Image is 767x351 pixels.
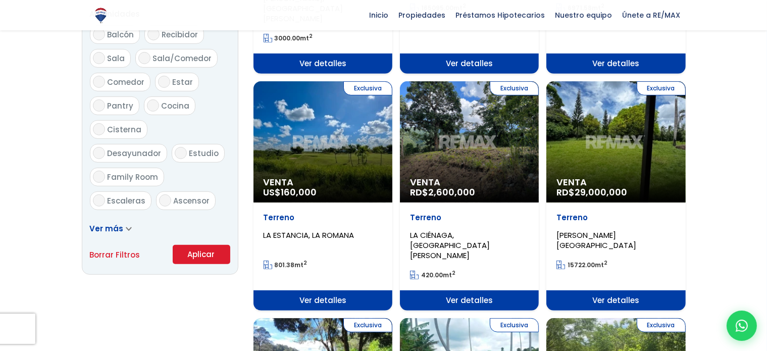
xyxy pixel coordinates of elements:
span: Estudio [189,148,219,159]
input: Pantry [93,99,105,112]
a: Ver más [90,223,132,234]
span: 15722.00 [568,261,595,269]
span: Venta [556,177,675,187]
span: mt [264,261,308,269]
input: Family Room [93,171,105,183]
span: Ver detalles [253,290,392,311]
span: Desayunador [108,148,162,159]
span: Escaleras [108,195,146,206]
span: Ver detalles [546,290,685,311]
input: Escaleras [93,194,105,207]
span: Únete a RE/MAX [618,8,686,23]
sup: 2 [452,269,455,277]
input: Comedor [93,76,105,88]
span: 2,600,000 [428,186,475,198]
sup: 2 [310,32,313,40]
span: Exclusiva [343,318,392,332]
img: Logo de REMAX [92,7,110,24]
p: Terreno [410,213,529,223]
input: Cocina [147,99,159,112]
span: [PERSON_NAME][GEOGRAPHIC_DATA] [556,230,636,250]
input: Recibidor [147,28,160,40]
span: Ascensor [174,195,210,206]
input: Sala [93,52,105,64]
span: Estar [173,77,193,87]
span: 29,000,000 [575,186,627,198]
span: Sala/Comedor [153,53,212,64]
p: Terreno [556,213,675,223]
input: Estar [158,76,170,88]
sup: 2 [304,259,308,267]
span: Comedor [108,77,145,87]
span: Ver detalles [546,54,685,74]
span: Cocina [162,101,190,111]
input: Ascensor [159,194,171,207]
span: Venta [264,177,382,187]
span: US$ [264,186,317,198]
span: 3000.00 [275,34,300,42]
span: 160,000 [281,186,317,198]
span: Nuestro equipo [550,8,618,23]
span: Pantry [108,101,134,111]
span: Balcón [108,29,134,40]
span: RD$ [556,186,627,198]
input: Balcón [93,28,105,40]
span: Inicio [365,8,394,23]
span: Recibidor [162,29,198,40]
span: LA ESTANCIA, LA ROMANA [264,230,354,240]
button: Aplicar [173,245,230,264]
span: Ver detalles [400,290,539,311]
span: Family Room [108,172,159,182]
sup: 2 [604,259,607,267]
a: Exclusiva Venta RD$2,600,000 Terreno LA CIÉNAGA, [GEOGRAPHIC_DATA][PERSON_NAME] 420.00mt2 Ver det... [400,81,539,311]
span: mt [264,34,313,42]
a: Exclusiva Venta RD$29,000,000 Terreno [PERSON_NAME][GEOGRAPHIC_DATA] 15722.00mt2 Ver detalles [546,81,685,311]
span: Exclusiva [490,81,539,95]
span: Cisterna [108,124,142,135]
span: Ver detalles [253,54,392,74]
span: mt [556,261,607,269]
input: Estudio [175,147,187,159]
span: Ver detalles [400,54,539,74]
input: Sala/Comedor [138,52,150,64]
input: Desayunador [93,147,105,159]
a: Borrar Filtros [90,248,140,261]
span: 801.38 [275,261,295,269]
span: Propiedades [394,8,451,23]
span: mt [410,271,455,279]
a: Exclusiva Venta US$160,000 Terreno LA ESTANCIA, LA ROMANA 801.38mt2 Ver detalles [253,81,392,311]
span: Exclusiva [343,81,392,95]
span: RD$ [410,186,475,198]
span: Exclusiva [637,81,686,95]
span: Ver más [90,223,124,234]
span: Préstamos Hipotecarios [451,8,550,23]
span: Venta [410,177,529,187]
p: Terreno [264,213,382,223]
span: LA CIÉNAGA, [GEOGRAPHIC_DATA][PERSON_NAME] [410,230,490,261]
span: Sala [108,53,125,64]
span: Exclusiva [637,318,686,332]
span: Exclusiva [490,318,539,332]
input: Cisterna [93,123,105,135]
span: 420.00 [421,271,443,279]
